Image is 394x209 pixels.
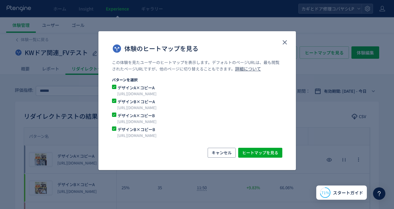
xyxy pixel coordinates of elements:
button: close [280,37,290,47]
span: デザインB×コピーB [116,126,271,132]
span: 体験のヒートマップを見る [124,44,198,53]
div: パターンを選択 [112,77,282,82]
p: [URL][DOMAIN_NAME] [117,132,262,139]
p: [URL][DOMAIN_NAME] [117,118,262,125]
span: デザインA×コピーA [116,85,271,91]
span: デザインA×コピーB [116,113,271,118]
a: 詳細について [235,66,261,72]
p: [URL][DOMAIN_NAME] [117,105,262,111]
div: この体験を見たユーザーのヒートマップを表示します。デフォルトのページURLは、最も閲覧されたページURLですが、他のページに切り替えることもできます。 [112,60,282,77]
span: キャンセル [212,148,232,158]
span: ヒートマップを見る [242,148,278,158]
p: [URL][DOMAIN_NAME] [117,91,262,97]
span: デザインB×コピーA [116,99,271,105]
button: ヒートマップを見る [238,148,282,158]
button: キャンセル [208,148,236,158]
span: 71% [321,190,329,195]
div: 体験のヒートマップを見る [98,31,296,170]
span: スタートガイド [333,190,363,196]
